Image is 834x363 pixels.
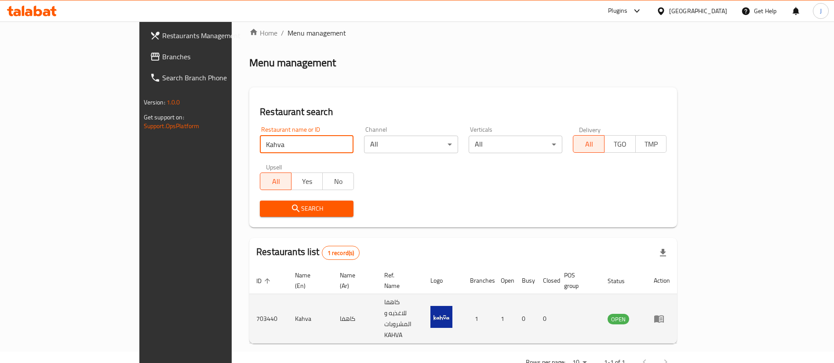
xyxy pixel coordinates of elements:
th: Action [647,267,677,294]
span: 1 record(s) [322,249,360,257]
span: ID [256,276,273,286]
th: Busy [515,267,536,294]
button: Yes [291,173,323,190]
img: Kahva [430,306,452,328]
th: Logo [423,267,463,294]
span: TGO [608,138,632,151]
h2: Menu management [249,56,336,70]
div: Plugins [608,6,627,16]
button: Search [260,201,353,217]
span: OPEN [608,314,629,324]
span: Name (Ar) [340,270,367,291]
td: 0 [536,294,557,344]
button: TMP [635,135,667,153]
button: All [573,135,605,153]
td: 1 [463,294,494,344]
span: Get support on: [144,111,184,123]
span: Name (En) [295,270,322,291]
span: Status [608,276,636,286]
label: Delivery [579,126,601,133]
span: 1.0.0 [167,97,180,108]
span: Branches [162,51,272,62]
th: Branches [463,267,494,294]
span: Ref. Name [384,270,413,291]
button: No [322,173,354,190]
span: J [820,6,822,16]
span: Search [267,203,346,214]
td: كاهفا [333,294,377,344]
span: All [577,138,601,151]
label: Upsell [266,164,282,170]
a: Search Branch Phone [143,67,279,88]
th: Closed [536,267,557,294]
div: Total records count [322,246,360,260]
table: enhanced table [249,267,677,344]
button: All [260,173,291,190]
div: All [364,136,458,153]
span: Version: [144,97,165,108]
a: Support.OpsPlatform [144,120,200,132]
div: [GEOGRAPHIC_DATA] [669,6,727,16]
div: Export file [652,242,674,263]
span: All [264,175,288,188]
h2: Restaurant search [260,105,666,119]
span: Search Branch Phone [162,72,272,83]
nav: breadcrumb [249,28,677,38]
div: All [469,136,562,153]
span: Restaurants Management [162,30,272,41]
span: POS group [564,270,590,291]
div: OPEN [608,314,629,324]
td: Kahva [288,294,333,344]
td: كاهفا للاغذيه و المشروبات KAHVA [377,294,423,344]
td: 0 [515,294,536,344]
a: Restaurants Management [143,25,279,46]
span: No [326,175,350,188]
button: TGO [604,135,636,153]
th: Open [494,267,515,294]
span: TMP [639,138,663,151]
input: Search for restaurant name or ID.. [260,136,353,153]
li: / [281,28,284,38]
h2: Restaurants list [256,245,360,260]
a: Branches [143,46,279,67]
span: Yes [295,175,319,188]
div: Menu [654,313,670,324]
td: 1 [494,294,515,344]
span: Menu management [288,28,346,38]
